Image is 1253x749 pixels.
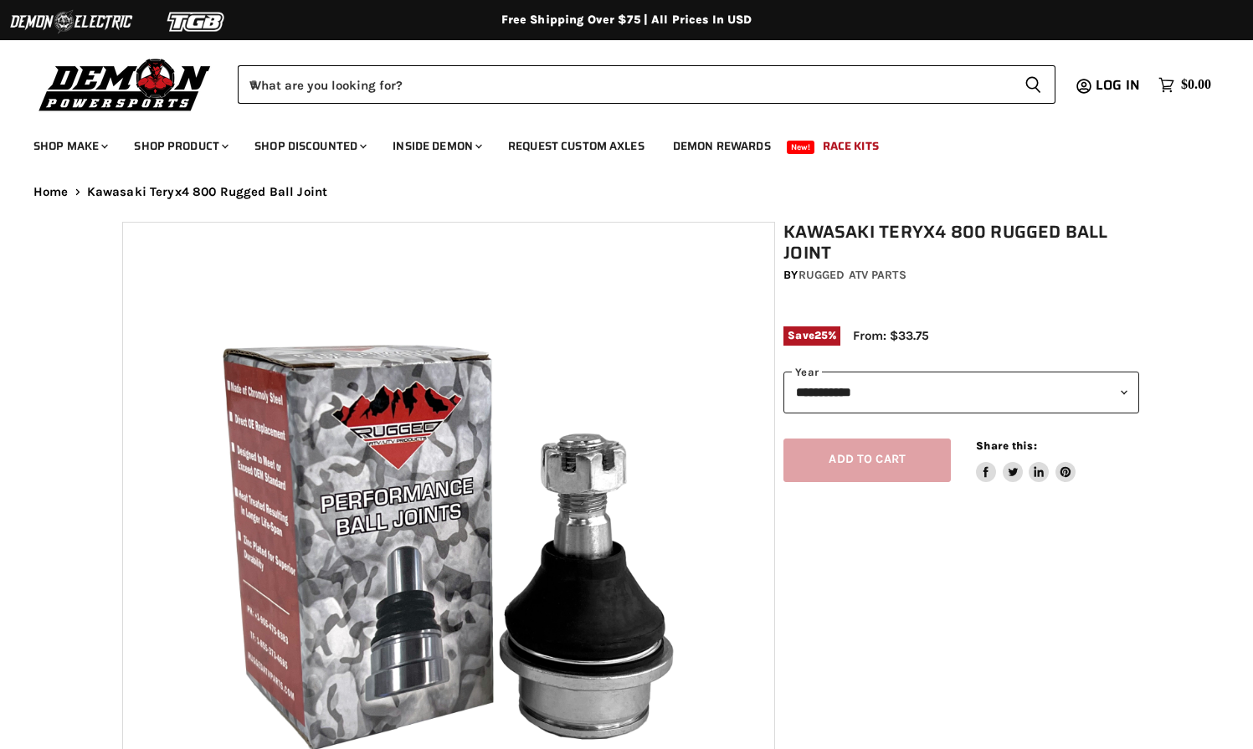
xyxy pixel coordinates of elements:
span: 25 [814,329,828,341]
ul: Main menu [21,122,1207,163]
span: Save % [783,326,840,345]
a: Shop Make [21,129,118,163]
a: Log in [1088,78,1150,93]
a: Home [33,185,69,199]
button: Search [1011,65,1055,104]
span: Log in [1096,74,1140,95]
a: Rugged ATV Parts [799,268,906,282]
h1: Kawasaki Teryx4 800 Rugged Ball Joint [783,222,1139,264]
a: Request Custom Axles [496,129,657,163]
a: Inside Demon [380,129,492,163]
form: Product [238,65,1055,104]
select: year [783,372,1139,413]
aside: Share this: [976,439,1076,483]
span: New! [787,141,815,154]
a: Race Kits [810,129,891,163]
img: TGB Logo 2 [134,6,259,38]
a: Shop Discounted [242,129,377,163]
span: Share this: [976,439,1036,452]
div: by [783,266,1139,285]
a: Shop Product [121,129,239,163]
a: $0.00 [1150,73,1220,97]
img: Demon Powersports [33,54,217,114]
span: From: $33.75 [853,328,929,343]
a: Demon Rewards [660,129,783,163]
input: When autocomplete results are available use up and down arrows to review and enter to select [238,65,1011,104]
img: Demon Electric Logo 2 [8,6,134,38]
span: Kawasaki Teryx4 800 Rugged Ball Joint [87,185,328,199]
span: $0.00 [1181,77,1211,93]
